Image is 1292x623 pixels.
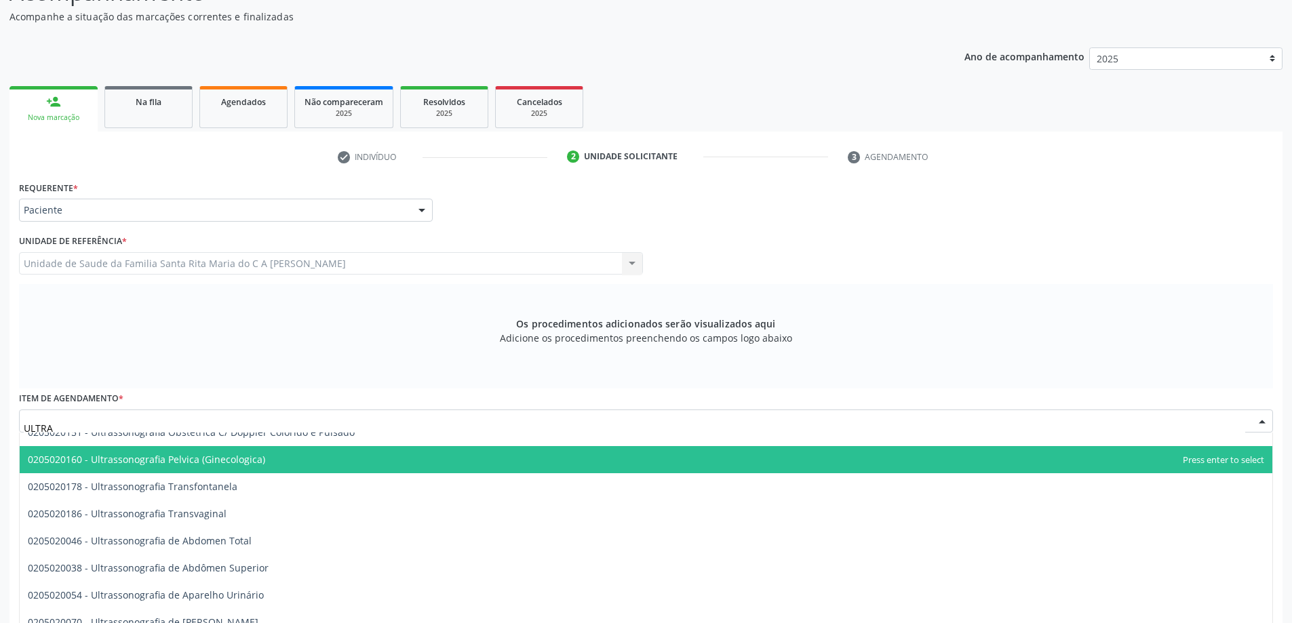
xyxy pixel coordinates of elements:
span: Adicione os procedimentos preenchendo os campos logo abaixo [500,331,792,345]
span: Paciente [24,203,405,217]
span: 0205020178 - Ultrassonografia Transfontanela [28,480,237,493]
label: Item de agendamento [19,388,123,409]
span: Não compareceram [305,96,383,108]
div: person_add [46,94,61,109]
span: 0205020038 - Ultrassonografia de Abdômen Superior [28,561,269,574]
span: Agendados [221,96,266,108]
span: Na fila [136,96,161,108]
div: Nova marcação [19,113,88,123]
span: Os procedimentos adicionados serão visualizados aqui [516,317,775,331]
p: Ano de acompanhamento [964,47,1084,64]
label: Unidade de referência [19,231,127,252]
span: Cancelados [517,96,562,108]
div: Unidade solicitante [584,150,678,163]
span: 0205020046 - Ultrassonografia de Abdomen Total [28,534,252,547]
span: Resolvidos [423,96,465,108]
input: Buscar por procedimento [24,414,1245,441]
span: 0205020054 - Ultrassonografia de Aparelho Urinário [28,588,264,601]
div: 2025 [305,108,383,119]
div: 2 [567,150,579,163]
div: 2025 [505,108,573,119]
span: 0205020160 - Ultrassonografia Pelvica (Ginecologica) [28,453,265,466]
label: Requerente [19,178,78,199]
p: Acompanhe a situação das marcações correntes e finalizadas [9,9,901,24]
span: 0205020151 - Ultrassonografia Obstetrica C/ Doppler Colorido e Pulsado [28,426,355,439]
span: 0205020186 - Ultrassonografia Transvaginal [28,507,227,520]
div: 2025 [410,108,478,119]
